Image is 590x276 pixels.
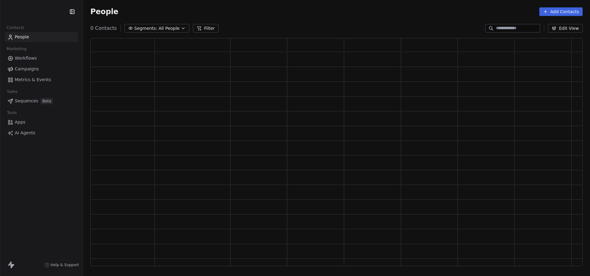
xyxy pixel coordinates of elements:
span: Help & Support [51,262,79,267]
a: Help & Support [45,262,79,267]
span: Sequences [15,98,38,104]
span: 0 Contacts [90,25,117,32]
a: People [5,32,78,42]
a: SequencesBeta [5,96,78,106]
a: Campaigns [5,64,78,74]
span: Metrics & Events [15,77,51,83]
span: Marketing [4,44,29,53]
span: People [15,34,29,40]
span: Tools [4,108,19,117]
span: Beta [41,98,53,104]
button: Edit View [548,24,583,33]
span: Apps [15,119,26,125]
a: Metrics & Events [5,75,78,85]
button: Filter [193,24,218,33]
span: All People [159,25,179,32]
span: People [90,7,118,16]
a: AI Agents [5,128,78,138]
span: Segments: [134,25,157,32]
a: Workflows [5,53,78,63]
span: AI Agents [15,130,35,136]
span: Sales [4,87,20,96]
span: Campaigns [15,66,39,72]
a: Apps [5,117,78,127]
span: Contacts [4,23,27,32]
span: Workflows [15,55,37,61]
button: Add Contacts [539,7,583,16]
